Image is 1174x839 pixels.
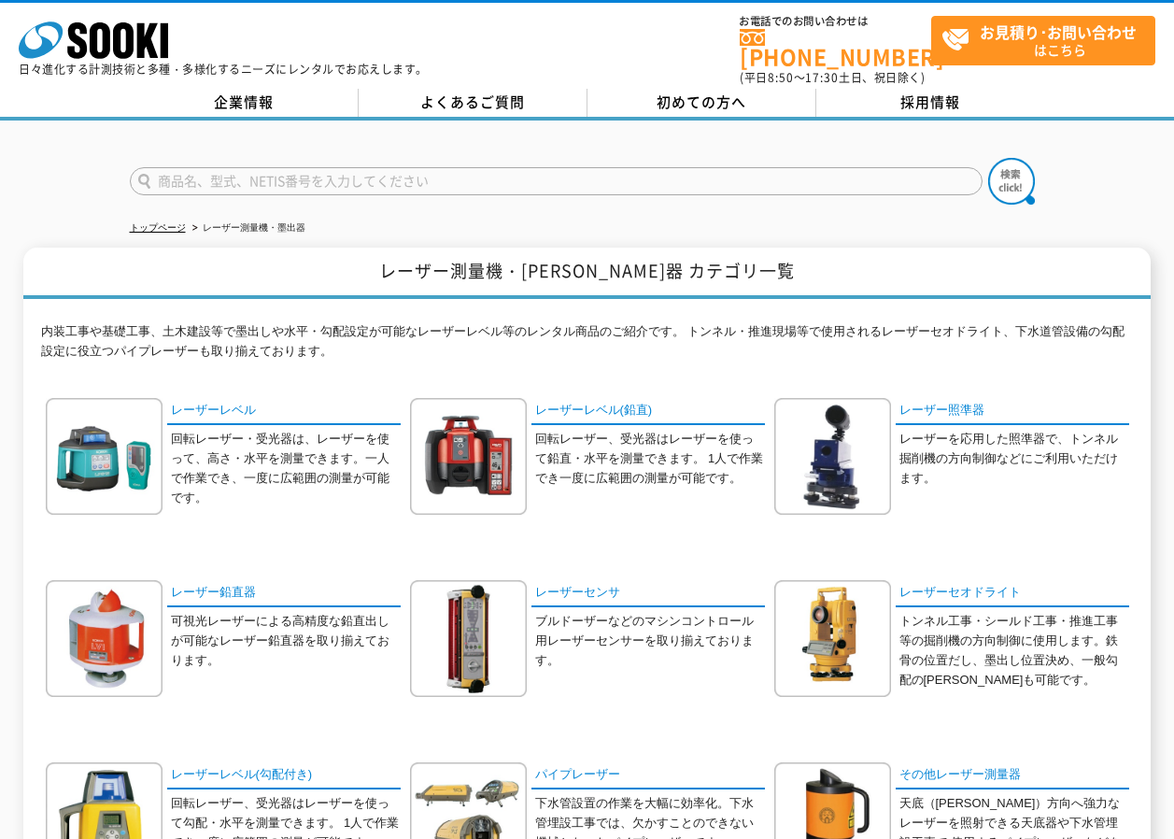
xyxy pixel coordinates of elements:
p: 内装工事や基礎工事、土木建設等で墨出しや水平・勾配設定が可能なレーザーレベル等のレンタル商品のご紹介です。 トンネル・推進現場等で使用されるレーザーセオドライト、下水道管設備の勾配設定に役立つパ... [41,322,1134,371]
a: レーザーレベル(鉛直) [531,398,765,425]
h1: レーザー測量機・[PERSON_NAME]器 カテゴリ一覧 [23,248,1151,299]
p: レーザーを応用した照準器で、トンネル掘削機の方向制御などにご利用いただけます。 [899,430,1129,488]
a: レーザーレベル [167,398,401,425]
p: 可視光レーザーによる高精度な鉛直出しが可能なレーザー鉛直器を取り揃えております。 [171,612,401,670]
a: トップページ [130,222,186,233]
input: 商品名、型式、NETIS番号を入力してください [130,167,983,195]
span: 8:50 [768,69,794,86]
a: その他レーザー測量器 [896,762,1129,789]
img: レーザーセオドライト [774,580,891,697]
span: 17:30 [805,69,839,86]
a: 企業情報 [130,89,359,117]
a: パイプレーザー [531,762,765,789]
img: レーザーセンサ [410,580,527,697]
a: よくあるご質問 [359,89,587,117]
p: 回転レーザー・受光器は、レーザーを使って、高さ・水平を測量できます。一人で作業でき、一度に広範囲の測量が可能です。 [171,430,401,507]
a: レーザーセンサ [531,580,765,607]
img: レーザーレベル [46,398,163,515]
li: レーザー測量機・墨出器 [189,219,305,238]
p: 回転レーザー、受光器はレーザーを使って鉛直・水平を測量できます。 1人で作業でき一度に広範囲の測量が可能です。 [535,430,765,488]
p: トンネル工事・シールド工事・推進工事等の掘削機の方向制御に使用します。鉄骨の位置だし、墨出し位置決め、一般勾配の[PERSON_NAME]も可能です。 [899,612,1129,690]
a: レーザー鉛直器 [167,580,401,607]
img: レーザー照準器 [774,398,891,515]
a: レーザーレベル(勾配付き) [167,762,401,789]
a: [PHONE_NUMBER] [740,29,931,67]
img: btn_search.png [988,158,1035,205]
a: レーザー照準器 [896,398,1129,425]
p: 日々進化する計測技術と多種・多様化するニーズにレンタルでお応えします。 [19,64,428,75]
span: (平日 ～ 土日、祝日除く) [740,69,925,86]
span: はこちら [941,17,1154,64]
img: レーザー鉛直器 [46,580,163,697]
a: レーザーセオドライト [896,580,1129,607]
img: レーザーレベル(鉛直) [410,398,527,515]
a: お見積り･お問い合わせはこちら [931,16,1155,65]
strong: お見積り･お問い合わせ [980,21,1137,43]
span: 初めての方へ [657,92,746,112]
p: ブルドーザーなどのマシンコントロール用レーザーセンサーを取り揃えております。 [535,612,765,670]
a: 採用情報 [816,89,1045,117]
a: 初めての方へ [587,89,816,117]
span: お電話でのお問い合わせは [740,16,931,27]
